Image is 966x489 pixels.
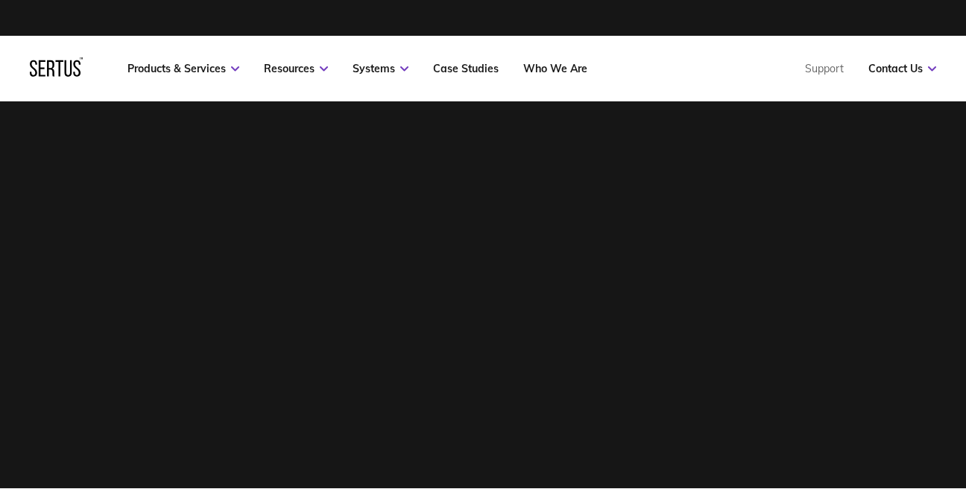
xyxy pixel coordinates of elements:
a: Support [805,62,844,75]
a: Who We Are [523,62,587,75]
a: Systems [353,62,408,75]
a: Resources [264,62,328,75]
a: Products & Services [127,62,239,75]
a: Contact Us [868,62,936,75]
a: Case Studies [433,62,499,75]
